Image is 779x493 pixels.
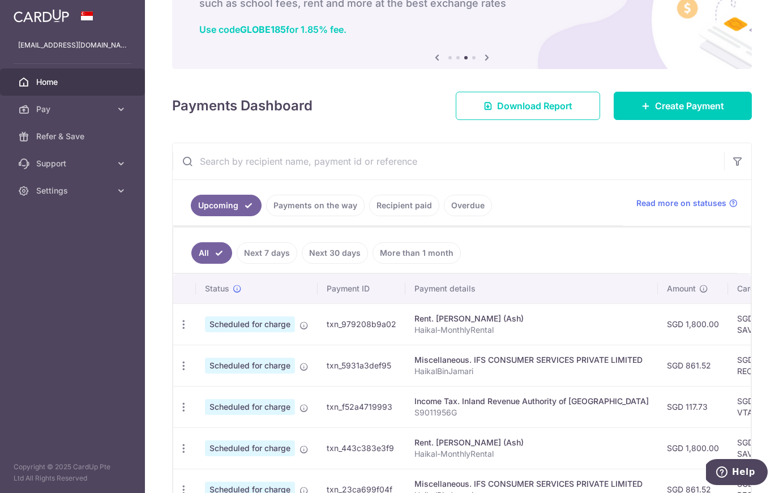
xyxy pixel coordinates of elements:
[173,143,724,179] input: Search by recipient name, payment id or reference
[405,274,658,303] th: Payment details
[240,24,286,35] b: GLOBE185
[14,9,69,23] img: CardUp
[36,104,111,115] span: Pay
[414,478,649,490] div: Miscellaneous. IFS CONSUMER SERVICES PRIVATE LIMITED
[199,24,346,35] a: Use codeGLOBE185for 1.85% fee.
[318,427,405,469] td: txn_443c383e3f9
[318,345,405,386] td: txn_5931a3def95
[658,427,728,469] td: SGD 1,800.00
[444,195,492,216] a: Overdue
[205,440,295,456] span: Scheduled for charge
[369,195,439,216] a: Recipient paid
[414,396,649,407] div: Income Tax. Inland Revenue Authority of [GEOGRAPHIC_DATA]
[318,386,405,427] td: txn_f52a4719993
[658,386,728,427] td: SGD 117.73
[658,345,728,386] td: SGD 861.52
[172,96,313,116] h4: Payments Dashboard
[205,358,295,374] span: Scheduled for charge
[318,303,405,345] td: txn_979208b9a02
[318,274,405,303] th: Payment ID
[414,324,649,336] p: Haikal-MonthlyRental
[205,283,229,294] span: Status
[414,437,649,448] div: Rent. [PERSON_NAME] (Ash)
[636,198,738,209] a: Read more on statuses
[414,313,649,324] div: Rent. [PERSON_NAME] (Ash)
[655,99,724,113] span: Create Payment
[706,459,768,487] iframe: Opens a widget where you can find more information
[414,407,649,418] p: S9011956G
[36,158,111,169] span: Support
[658,303,728,345] td: SGD 1,800.00
[667,283,696,294] span: Amount
[191,195,262,216] a: Upcoming
[205,316,295,332] span: Scheduled for charge
[636,198,726,209] span: Read more on statuses
[266,195,365,216] a: Payments on the way
[497,99,572,113] span: Download Report
[36,185,111,196] span: Settings
[414,448,649,460] p: Haikal-MonthlyRental
[18,40,127,51] p: [EMAIL_ADDRESS][DOMAIN_NAME]
[414,354,649,366] div: Miscellaneous. IFS CONSUMER SERVICES PRIVATE LIMITED
[191,242,232,264] a: All
[205,399,295,415] span: Scheduled for charge
[237,242,297,264] a: Next 7 days
[302,242,368,264] a: Next 30 days
[36,76,111,88] span: Home
[373,242,461,264] a: More than 1 month
[414,366,649,377] p: HaikalBinJamari
[36,131,111,142] span: Refer & Save
[456,92,600,120] a: Download Report
[614,92,752,120] a: Create Payment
